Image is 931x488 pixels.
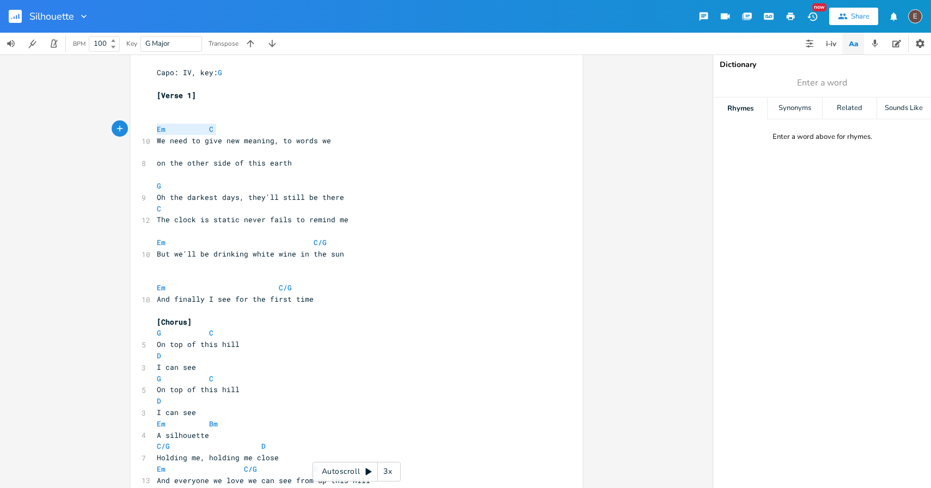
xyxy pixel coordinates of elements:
[157,192,344,202] span: Oh the darkest days, they'll still be there
[797,77,847,89] span: Enter a word
[279,283,292,292] span: C/G
[209,40,238,47] div: Transpose
[157,328,161,338] span: G
[157,215,348,224] span: The clock is static never fails to remind me
[157,283,166,292] span: Em
[157,362,196,372] span: I can see
[823,97,877,119] div: Related
[157,158,292,168] span: on the other side of this earth
[908,9,922,23] div: edward
[314,237,327,247] span: C/G
[157,396,161,406] span: D
[773,132,872,142] div: Enter a word above for rhymes.
[157,68,226,77] span: Capo: IV, key:
[877,97,931,119] div: Sounds Like
[157,124,166,134] span: Em
[157,407,196,417] span: I can see
[313,462,401,481] div: Autoscroll
[157,419,166,429] span: Em
[157,294,314,304] span: And finally I see for the first time
[157,136,331,145] span: We need to give new meaning, to words we
[209,124,213,134] span: C
[244,464,257,474] span: C/G
[73,41,85,47] div: BPM
[218,68,222,77] span: G
[829,8,878,25] button: Share
[209,419,218,429] span: Bm
[157,317,192,327] span: [Chorus]
[29,11,74,21] span: Silhouette
[157,237,166,247] span: Em
[768,97,822,119] div: Synonyms
[851,11,869,21] div: Share
[908,4,922,29] button: E
[157,475,370,485] span: And everyone we love we can see from up this hill
[209,374,213,383] span: C
[209,328,213,338] span: C
[378,462,397,481] div: 3x
[126,40,137,47] div: Key
[145,39,170,48] span: G Major
[801,7,823,26] button: New
[713,97,767,119] div: Rhymes
[157,441,170,451] span: C/G
[157,374,161,383] span: G
[157,351,161,361] span: D
[157,453,279,462] span: Holding me, holding me close
[157,204,161,213] span: C
[157,385,240,394] span: On top of this hill
[157,430,209,440] span: A silhouette
[720,61,924,69] div: Dictionary
[157,90,196,100] span: [Verse 1]
[157,339,240,349] span: On top of this hill
[157,249,344,259] span: But we'll be drinking white wine in the sun
[812,3,826,11] div: New
[157,181,161,191] span: G
[261,441,266,451] span: D
[157,464,166,474] span: Em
